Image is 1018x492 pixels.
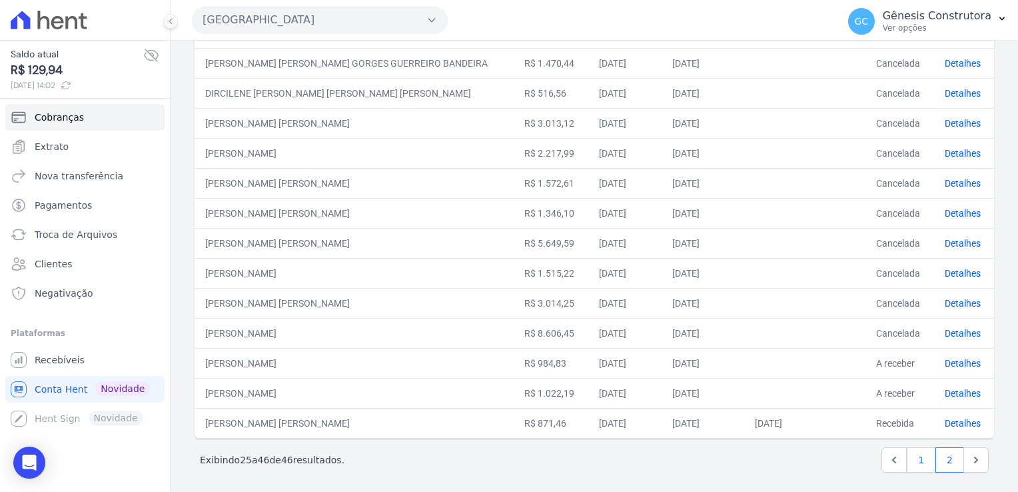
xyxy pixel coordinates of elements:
a: Negativação [5,280,165,307]
td: [PERSON_NAME] [PERSON_NAME] GORGES GUERREIRO BANDEIRA [195,48,514,78]
td: [PERSON_NAME] [195,318,514,348]
td: R$ 1.470,44 [514,48,588,78]
td: R$ 871,46 [514,408,588,438]
button: [GEOGRAPHIC_DATA] [192,7,448,33]
td: Recebida [865,408,934,438]
div: Plataformas [11,325,159,341]
span: Troca de Arquivos [35,228,117,241]
a: Recebíveis [5,347,165,373]
td: [DATE] [662,258,744,288]
td: [DATE] [588,228,662,258]
span: Negativação [35,287,93,300]
td: [PERSON_NAME] [195,258,514,288]
td: [DATE] [662,78,744,108]
span: Extrato [35,140,69,153]
a: Extrato [5,133,165,160]
td: Cancelada [865,48,934,78]
td: [DATE] [662,198,744,228]
nav: Sidebar [11,104,159,432]
td: Cancelada [865,168,934,198]
a: Detalhes [945,268,981,279]
a: Conta Hent Novidade [5,376,165,403]
span: Novidade [95,381,150,396]
a: Detalhes [945,358,981,369]
p: Exibindo a de resultados. [200,453,344,467]
a: Detalhes [945,118,981,129]
td: [PERSON_NAME] [195,378,514,408]
td: [DATE] [588,258,662,288]
a: Clientes [5,251,165,277]
td: [PERSON_NAME] [PERSON_NAME] [195,168,514,198]
td: [PERSON_NAME] [PERSON_NAME] [195,228,514,258]
td: R$ 3.014,25 [514,288,588,318]
td: R$ 3.013,12 [514,108,588,138]
td: [DATE] [588,78,662,108]
td: [DATE] [662,378,744,408]
td: Cancelada [865,138,934,168]
td: R$ 5.649,59 [514,228,588,258]
a: Detalhes [945,238,981,249]
td: [DATE] [588,318,662,348]
td: [PERSON_NAME] [PERSON_NAME] [195,198,514,228]
td: [PERSON_NAME] [195,348,514,378]
td: Cancelada [865,318,934,348]
a: Nova transferência [5,163,165,189]
td: Cancelada [865,198,934,228]
span: 25 [240,455,252,465]
td: [DATE] [662,288,744,318]
td: [DATE] [662,408,744,438]
td: [DATE] [588,168,662,198]
button: GC Gênesis Construtora Ver opções [837,3,1018,40]
a: Troca de Arquivos [5,221,165,248]
a: Cobranças [5,104,165,131]
a: Detalhes [945,88,981,99]
td: Cancelada [865,78,934,108]
a: Detalhes [945,418,981,429]
td: DIRCILENE [PERSON_NAME] [PERSON_NAME] [PERSON_NAME] [195,78,514,108]
td: [DATE] [588,48,662,78]
a: 1 [907,447,935,473]
a: Detalhes [945,58,981,69]
span: 46 [281,455,293,465]
td: [DATE] [588,348,662,378]
td: [DATE] [588,378,662,408]
span: Conta Hent [35,383,87,396]
td: R$ 1.515,22 [514,258,588,288]
a: Detalhes [945,328,981,339]
div: Open Intercom Messenger [13,447,45,479]
p: Gênesis Construtora [883,9,991,23]
td: A receber [865,348,934,378]
a: Detalhes [945,148,981,159]
td: R$ 2.217,99 [514,138,588,168]
span: R$ 129,94 [11,61,143,79]
td: [DATE] [662,168,744,198]
a: 2 [935,447,964,473]
td: [PERSON_NAME] [PERSON_NAME] [195,288,514,318]
a: Detalhes [945,388,981,399]
td: [DATE] [588,198,662,228]
td: [DATE] [588,138,662,168]
td: [PERSON_NAME] [PERSON_NAME] [195,408,514,438]
td: [DATE] [662,108,744,138]
td: [DATE] [662,138,744,168]
a: Detalhes [945,298,981,309]
td: [DATE] [588,288,662,318]
td: Cancelada [865,228,934,258]
span: [DATE] 14:02 [11,79,143,91]
td: R$ 516,56 [514,78,588,108]
a: Detalhes [945,208,981,219]
td: [DATE] [662,48,744,78]
td: Cancelada [865,258,934,288]
td: [DATE] [744,408,865,438]
td: [DATE] [588,108,662,138]
span: Clientes [35,257,72,271]
td: R$ 1.346,10 [514,198,588,228]
span: 46 [258,455,270,465]
span: Nova transferência [35,169,123,183]
td: [DATE] [662,318,744,348]
a: Pagamentos [5,192,165,219]
td: Cancelada [865,288,934,318]
td: [DATE] [662,348,744,378]
td: [PERSON_NAME] [PERSON_NAME] [195,108,514,138]
a: Next [963,447,989,473]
